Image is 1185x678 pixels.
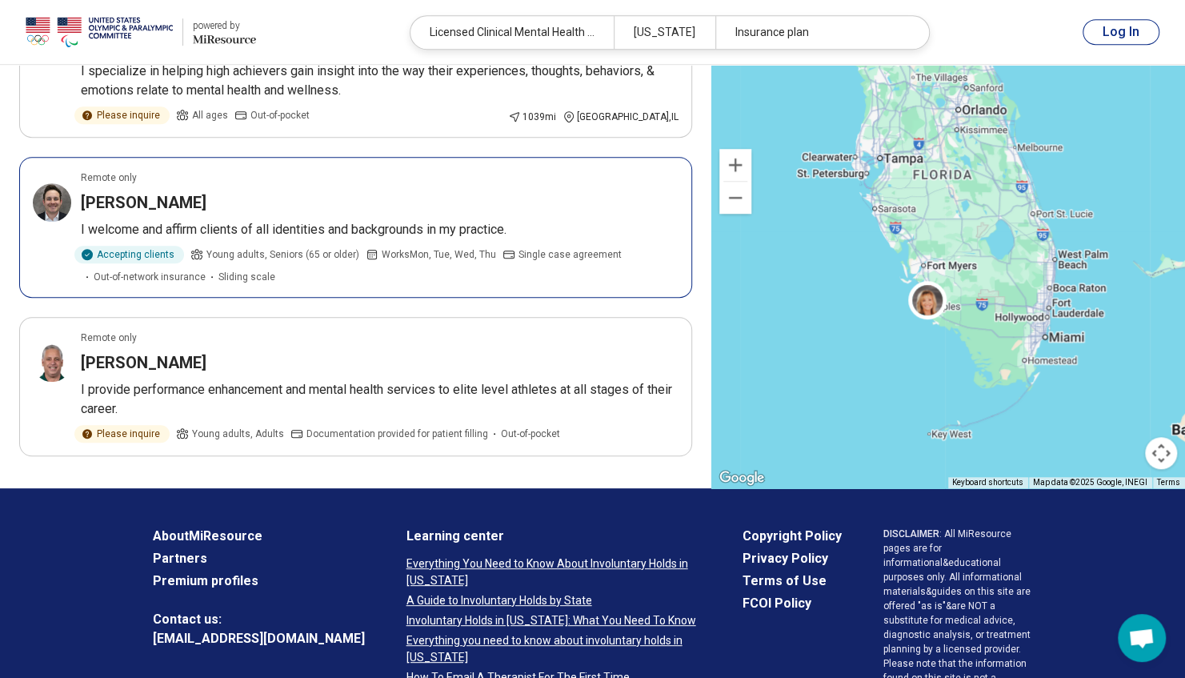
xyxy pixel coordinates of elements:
a: [EMAIL_ADDRESS][DOMAIN_NAME] [153,629,365,648]
span: Young adults, Seniors (65 or older) [206,247,359,262]
h3: [PERSON_NAME] [81,191,206,214]
span: Young adults, Adults [192,427,284,441]
a: Open this area in Google Maps (opens a new window) [715,467,768,488]
a: FCOI Policy [743,594,842,613]
a: Copyright Policy [743,527,842,546]
p: I provide performance enhancement and mental health services to elite level athletes at all stage... [81,380,679,419]
span: Single case agreement [518,247,622,262]
span: Out-of-pocket [250,108,310,122]
p: Remote only [81,171,137,185]
div: Accepting clients [74,246,184,263]
span: Out-of-network insurance [94,270,206,284]
div: Please inquire [74,106,170,124]
a: Partners [153,549,365,568]
button: Map camera controls [1145,437,1177,469]
div: Please inquire [74,425,170,443]
a: Terms of Use [743,572,842,591]
div: Insurance plan [715,16,919,49]
a: Involuntary Holds in [US_STATE]: What You Need To Know [406,612,701,629]
a: Privacy Policy [743,549,842,568]
a: Open chat [1118,614,1166,662]
button: Keyboard shortcuts [952,477,1023,488]
p: I welcome and affirm clients of all identities and backgrounds in my practice. [81,220,679,239]
div: powered by [193,18,256,33]
a: USOPCpowered by [26,13,256,51]
a: Premium profiles [153,572,365,591]
span: Out-of-pocket [501,427,560,441]
h3: [PERSON_NAME] [81,351,206,374]
a: Terms (opens in new tab) [1157,478,1180,487]
span: DISCLAIMER [883,528,939,540]
span: Map data ©2025 Google, INEGI [1033,478,1147,487]
button: Log In [1083,19,1159,45]
div: Licensed Clinical Mental Health Counselor (LCMHC), Licensed Clinical Mental Health Counselor Asso... [410,16,614,49]
a: Learning center [406,527,701,546]
div: [US_STATE] [614,16,715,49]
button: Zoom out [719,182,751,214]
img: Google [715,467,768,488]
span: All ages [192,108,228,122]
span: Works Mon, Tue, Wed, Thu [382,247,496,262]
div: [GEOGRAPHIC_DATA] , IL [562,110,679,124]
a: AboutMiResource [153,527,365,546]
p: I specialize in helping high achievers gain insight into the way their experiences, thoughts, beh... [81,62,679,100]
span: Documentation provided for patient filling [306,427,488,441]
a: Everything you need to know about involuntary holds in [US_STATE] [406,632,701,666]
span: Sliding scale [218,270,275,284]
p: Remote only [81,331,137,345]
span: Contact us: [153,610,365,629]
button: Zoom in [719,149,751,181]
img: USOPC [26,13,173,51]
a: A Guide to Involuntary Holds by State [406,592,701,609]
div: 1039 mi [508,110,556,124]
a: Everything You Need to Know About Involuntary Holds in [US_STATE] [406,556,701,589]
